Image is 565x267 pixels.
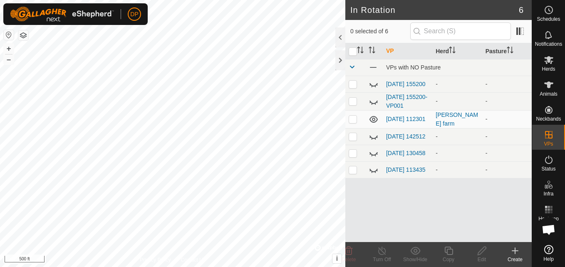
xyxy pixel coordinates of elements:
[369,48,375,54] p-sorticon: Activate to sort
[357,48,364,54] p-sorticon: Activate to sort
[4,54,14,64] button: –
[536,116,561,121] span: Neckbands
[432,256,465,263] div: Copy
[386,133,426,140] a: [DATE] 142512
[449,48,456,54] p-sorticon: Activate to sort
[386,64,528,71] div: VPs with NO Pasture
[436,111,478,128] div: [PERSON_NAME] farm
[538,216,559,221] span: Heatmap
[350,5,519,15] h2: In Rotation
[482,145,532,161] td: -
[386,150,426,156] a: [DATE] 130458
[482,161,532,178] td: -
[436,132,478,141] div: -
[536,217,561,242] div: Open chat
[436,80,478,89] div: -
[507,48,513,54] p-sorticon: Activate to sort
[436,149,478,158] div: -
[544,141,553,146] span: VPs
[482,43,532,59] th: Pasture
[332,254,342,263] button: i
[386,166,426,173] a: [DATE] 113435
[482,76,532,92] td: -
[130,10,138,19] span: DP
[465,256,498,263] div: Edit
[350,27,410,36] span: 0 selected of 6
[532,242,565,265] a: Help
[540,91,558,96] span: Animals
[181,256,206,264] a: Contact Us
[541,166,555,171] span: Status
[365,256,399,263] div: Turn Off
[18,30,28,40] button: Map Layers
[535,42,562,47] span: Notifications
[4,44,14,54] button: +
[432,43,482,59] th: Herd
[482,110,532,128] td: -
[140,256,171,264] a: Privacy Policy
[342,257,356,262] span: Delete
[436,97,478,106] div: -
[10,7,114,22] img: Gallagher Logo
[386,116,426,122] a: [DATE] 112301
[519,4,523,16] span: 6
[4,30,14,40] button: Reset Map
[543,191,553,196] span: Infra
[436,166,478,174] div: -
[482,128,532,145] td: -
[399,256,432,263] div: Show/Hide
[482,92,532,110] td: -
[386,81,426,87] a: [DATE] 155200
[383,43,432,59] th: VP
[410,22,511,40] input: Search (S)
[537,17,560,22] span: Schedules
[543,257,554,262] span: Help
[542,67,555,72] span: Herds
[498,256,532,263] div: Create
[336,255,338,262] span: i
[386,94,427,109] a: [DATE] 155200-VP001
